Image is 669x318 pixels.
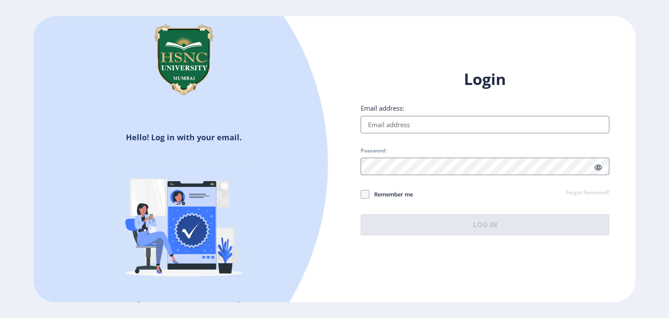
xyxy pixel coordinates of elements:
[361,147,387,154] label: Password:
[361,116,609,133] input: Email address
[361,104,404,112] label: Email address:
[140,16,227,103] img: hsnc.png
[361,214,609,235] button: Log In
[108,146,260,298] img: Verified-rafiki.svg
[369,189,413,200] span: Remember me
[40,298,328,312] h5: Don't have an account?
[566,189,609,197] a: Forgot Password?
[361,69,609,90] h1: Login
[220,299,260,312] a: Register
